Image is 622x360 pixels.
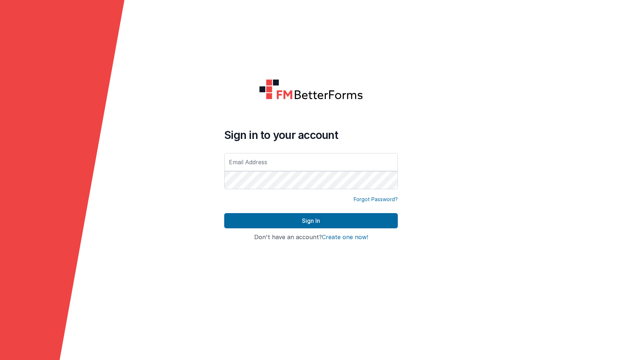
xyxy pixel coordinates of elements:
a: Forgot Password? [354,196,398,203]
button: Create one now! [322,234,368,241]
h4: Sign in to your account [224,128,398,141]
h4: Don't have an account? [224,234,398,241]
input: Email Address [224,153,398,171]
button: Sign In [224,213,398,228]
